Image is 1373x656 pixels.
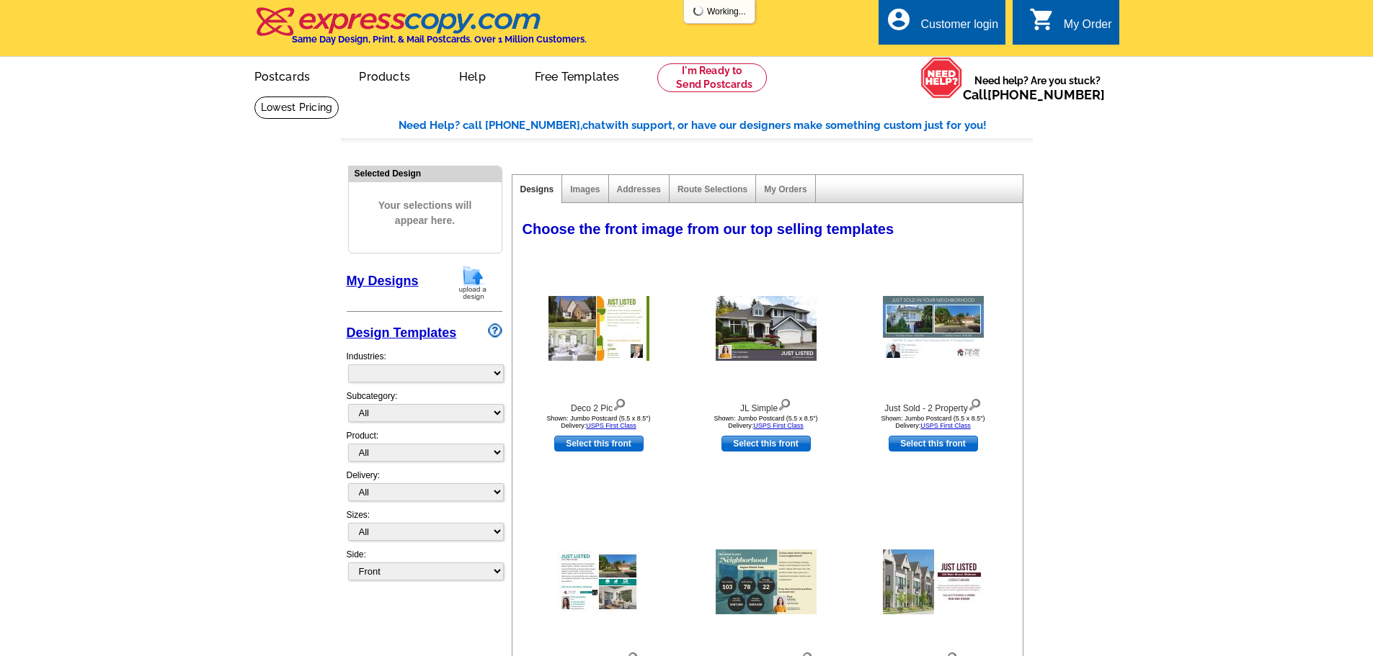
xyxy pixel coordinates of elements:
a: account_circle Customer login [886,16,998,34]
div: JL Simple [687,395,845,415]
a: Same Day Design, Print, & Mail Postcards. Over 1 Million Customers. [254,17,587,45]
div: Shown: Jumbo Postcard (5.5 x 8.5") Delivery: [854,415,1013,429]
div: Product: [347,429,502,469]
div: Subcategory: [347,390,502,429]
a: [PHONE_NUMBER] [987,87,1105,102]
i: account_circle [886,6,912,32]
img: view design details [613,395,626,411]
div: Need Help? call [PHONE_NUMBER], with support, or have our designers make something custom just fo... [399,117,1033,134]
img: JL Simple [716,296,817,361]
div: Just Sold - 2 Property [854,395,1013,415]
h4: Same Day Design, Print, & Mail Postcards. Over 1 Million Customers. [292,34,587,45]
div: My Order [1064,18,1112,38]
div: Selected Design [349,166,502,180]
div: Customer login [920,18,998,38]
a: Addresses [617,184,661,194]
i: shopping_cart [1029,6,1055,32]
div: Shown: Jumbo Postcard (5.5 x 8.5") Delivery: [520,415,678,429]
a: use this design [889,436,978,451]
span: Call [963,87,1105,102]
a: Free Templates [512,58,643,92]
a: Route Selections [677,184,747,194]
img: design-wizard-help-icon.png [488,323,502,338]
img: Listed Two Photo [558,551,640,613]
img: RE Fresh [883,549,984,614]
img: help [920,57,963,99]
span: Choose the front image from our top selling templates [523,221,894,237]
div: Delivery: [347,469,502,508]
a: use this design [721,436,811,451]
a: USPS First Class [586,422,636,429]
img: Just Sold - 2 Property [883,296,984,361]
img: upload-design [454,264,492,301]
a: Products [336,58,433,92]
div: Deco 2 Pic [520,395,678,415]
a: Postcards [231,58,334,92]
div: Industries: [347,343,502,390]
a: use this design [554,436,644,451]
a: USPS First Class [753,422,804,429]
span: Your selections will appear here. [360,184,491,243]
span: Need help? Are you stuck? [963,73,1112,102]
img: Neighborhood Latest [716,549,817,614]
a: shopping_cart My Order [1029,16,1112,34]
a: My Designs [347,274,419,288]
img: view design details [778,395,791,411]
img: view design details [968,395,982,411]
a: Images [570,184,600,194]
span: chat [582,119,605,132]
div: Sizes: [347,508,502,548]
a: Designs [520,184,554,194]
a: My Orders [764,184,807,194]
div: Side: [347,548,502,582]
a: Design Templates [347,325,457,340]
a: Help [436,58,509,92]
img: loading... [693,5,704,17]
iframe: LiveChat chat widget [1085,321,1373,656]
a: USPS First Class [920,422,971,429]
div: Shown: Jumbo Postcard (5.5 x 8.5") Delivery: [687,415,845,429]
img: Deco 2 Pic [548,296,649,361]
